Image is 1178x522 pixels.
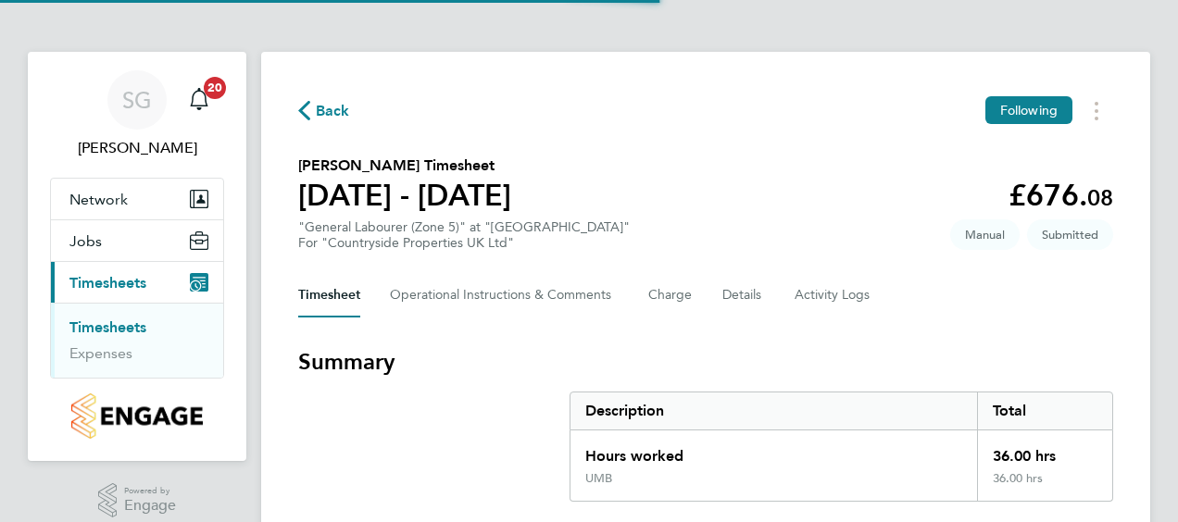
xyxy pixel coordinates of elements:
button: Operational Instructions & Comments [390,273,619,317]
div: Hours worked [570,430,977,471]
button: Timesheet [298,273,360,317]
span: Powered by [124,483,176,499]
h3: Summary [298,347,1113,377]
span: Sean Goode [50,137,224,159]
div: 36.00 hrs [977,471,1112,501]
nav: Main navigation [28,52,246,461]
span: 20 [204,77,226,99]
div: For "Countryside Properties UK Ltd" [298,235,630,251]
div: Summary [570,391,1113,502]
app-decimal: £676. [1009,178,1113,213]
div: Timesheets [51,303,223,378]
div: "General Labourer (Zone 5)" at "[GEOGRAPHIC_DATA]" [298,219,630,251]
span: Following [1000,102,1058,118]
button: Details [722,273,765,317]
div: Total [977,392,1112,429]
span: Jobs [69,232,102,250]
a: SG[PERSON_NAME] [50,70,224,159]
button: Activity Logs [795,273,872,317]
span: This timesheet was manually created. [950,219,1020,250]
button: Timesheets Menu [1080,96,1113,125]
button: Jobs [51,220,223,261]
a: Powered byEngage [98,483,177,518]
button: Network [51,179,223,219]
span: Back [316,100,350,122]
div: UMB [585,471,612,486]
button: Following [985,96,1072,124]
a: 20 [181,70,218,130]
button: Timesheets [51,262,223,303]
a: Timesheets [69,318,146,336]
h2: [PERSON_NAME] Timesheet [298,155,511,177]
img: countryside-properties-logo-retina.png [71,393,202,439]
div: Description [570,392,977,429]
span: This timesheet is Submitted. [1027,219,1113,250]
a: Expenses [69,344,132,362]
span: Network [69,191,128,208]
span: Engage [124,498,176,514]
span: SG [122,88,152,112]
button: Charge [648,273,693,317]
div: 36.00 hrs [977,430,1112,471]
span: 08 [1087,184,1113,211]
span: Timesheets [69,274,146,292]
a: Go to home page [50,393,224,439]
button: Back [298,99,350,122]
h1: [DATE] - [DATE] [298,177,511,214]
